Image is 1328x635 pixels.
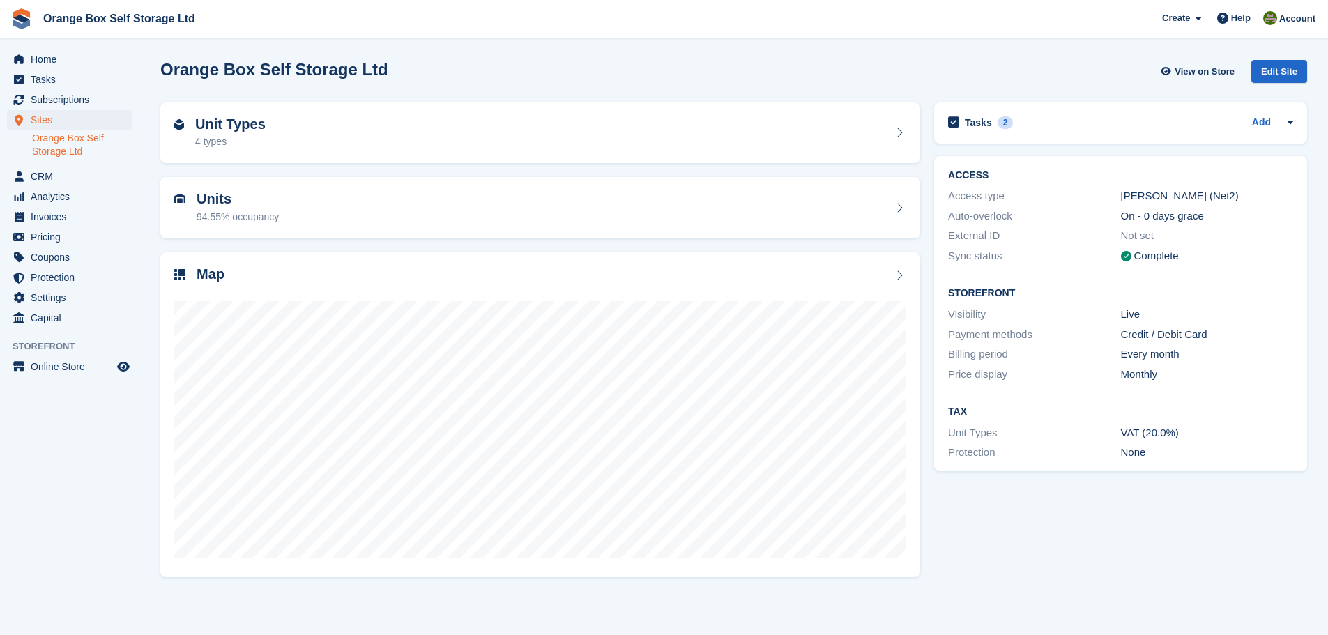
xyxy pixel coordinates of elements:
div: On - 0 days grace [1121,208,1293,224]
div: 2 [998,116,1014,129]
a: menu [7,90,132,109]
a: menu [7,70,132,89]
div: Unit Types [948,425,1120,441]
span: Analytics [31,187,114,206]
a: menu [7,308,132,328]
a: menu [7,167,132,186]
a: menu [7,49,132,69]
a: menu [7,207,132,227]
div: Monthly [1121,367,1293,383]
span: View on Store [1175,65,1235,79]
span: Storefront [13,339,139,353]
h2: Tasks [965,116,992,129]
img: Pippa White [1263,11,1277,25]
h2: Unit Types [195,116,266,132]
span: Home [31,49,114,69]
h2: Units [197,191,279,207]
img: unit-type-icn-2b2737a686de81e16bb02015468b77c625bbabd49415b5ef34ead5e3b44a266d.svg [174,119,184,130]
a: Add [1252,115,1271,131]
div: External ID [948,228,1120,244]
div: None [1121,445,1293,461]
a: View on Store [1159,60,1240,83]
span: Pricing [31,227,114,247]
div: Complete [1134,248,1179,264]
span: CRM [31,167,114,186]
img: unit-icn-7be61d7bf1b0ce9d3e12c5938cc71ed9869f7b940bace4675aadf7bd6d80202e.svg [174,194,185,204]
div: Live [1121,307,1293,323]
div: Protection [948,445,1120,461]
a: Units 94.55% occupancy [160,177,920,238]
span: Subscriptions [31,90,114,109]
div: Edit Site [1251,60,1307,83]
span: Help [1231,11,1251,25]
a: Map [160,252,920,578]
a: Orange Box Self Storage Ltd [32,132,132,158]
a: menu [7,187,132,206]
div: Payment methods [948,327,1120,343]
div: Auto-overlock [948,208,1120,224]
div: Price display [948,367,1120,383]
span: Tasks [31,70,114,89]
div: Sync status [948,248,1120,264]
div: Access type [948,188,1120,204]
h2: Tax [948,406,1293,418]
div: 4 types [195,135,266,149]
div: VAT (20.0%) [1121,425,1293,441]
div: Billing period [948,346,1120,362]
a: Edit Site [1251,60,1307,89]
h2: Storefront [948,288,1293,299]
a: menu [7,288,132,307]
h2: ACCESS [948,170,1293,181]
a: menu [7,247,132,267]
span: Account [1279,12,1315,26]
a: Unit Types 4 types [160,102,920,164]
span: Coupons [31,247,114,267]
div: Credit / Debit Card [1121,327,1293,343]
img: stora-icon-8386f47178a22dfd0bd8f6a31ec36ba5ce8667c1dd55bd0f319d3a0aa187defe.svg [11,8,32,29]
span: Create [1162,11,1190,25]
a: menu [7,227,132,247]
a: Orange Box Self Storage Ltd [38,7,201,30]
div: 94.55% occupancy [197,210,279,224]
div: Every month [1121,346,1293,362]
div: Not set [1121,228,1293,244]
span: Online Store [31,357,114,376]
span: Protection [31,268,114,287]
div: Visibility [948,307,1120,323]
h2: Orange Box Self Storage Ltd [160,60,388,79]
span: Settings [31,288,114,307]
a: menu [7,268,132,287]
img: map-icn-33ee37083ee616e46c38cad1a60f524a97daa1e2b2c8c0bc3eb3415660979fc1.svg [174,269,185,280]
span: Sites [31,110,114,130]
a: menu [7,110,132,130]
span: Capital [31,308,114,328]
a: Preview store [115,358,132,375]
h2: Map [197,266,224,282]
div: [PERSON_NAME] (Net2) [1121,188,1293,204]
a: menu [7,357,132,376]
span: Invoices [31,207,114,227]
